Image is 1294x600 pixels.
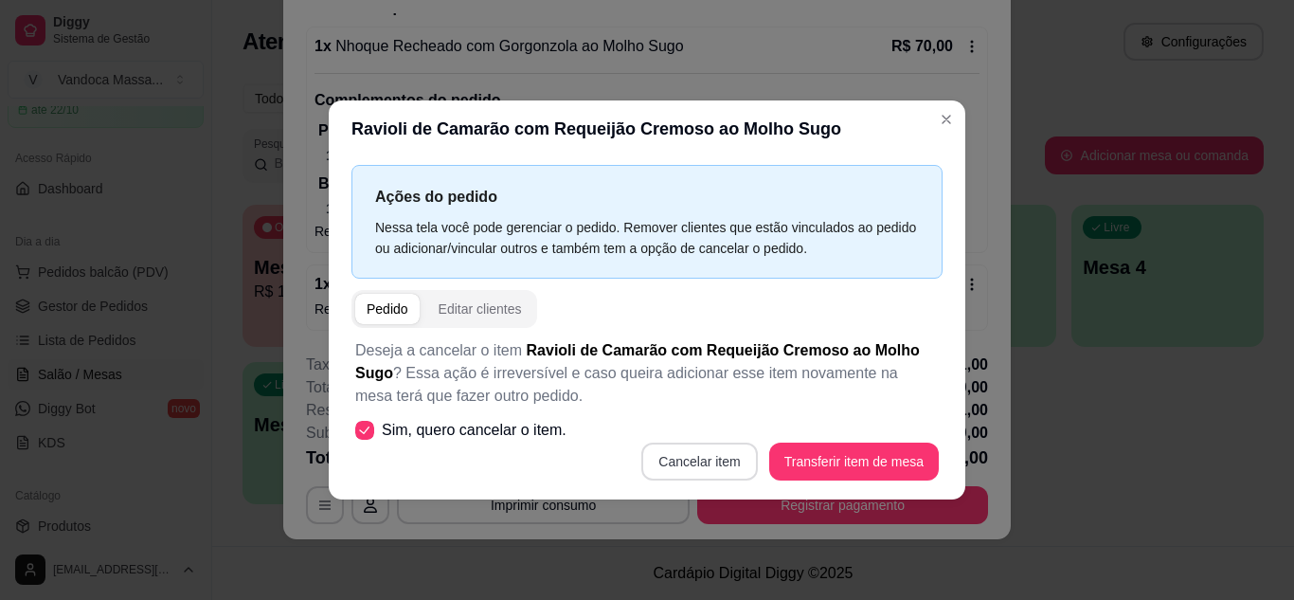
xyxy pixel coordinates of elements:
[355,342,920,381] span: Ravioli de Camarão com Requeijão Cremoso ao Molho Sugo
[931,104,962,135] button: Close
[367,300,408,318] div: Pedido
[641,443,757,481] button: Cancelar item
[382,419,566,442] span: Sim, quero cancelar o item.
[355,339,939,408] p: Deseja a cancelar o item ? Essa ação é irreversível e caso queira adicionar esse item novamente n...
[439,300,522,318] div: Editar clientes
[329,100,965,157] header: Ravioli de Camarão com Requeijão Cremoso ao Molho Sugo
[375,185,919,209] p: Ações do pedido
[769,443,939,481] button: Transferir item de mesa
[375,217,919,259] div: Nessa tela você pode gerenciar o pedido. Remover clientes que estão vinculados ao pedido ou adici...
